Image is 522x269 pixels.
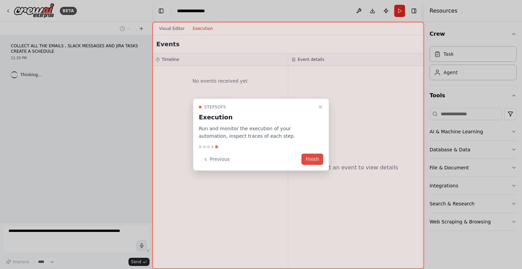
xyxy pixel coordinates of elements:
h3: Execution [199,112,315,122]
span: Step 5 of 5 [204,104,226,110]
button: Close walkthrough [316,103,325,111]
p: Run and monitor the execution of your automation, inspect traces of each step. [199,124,315,140]
button: Hide left sidebar [156,6,166,16]
button: Finish [301,154,323,165]
button: Previous [199,154,234,165]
